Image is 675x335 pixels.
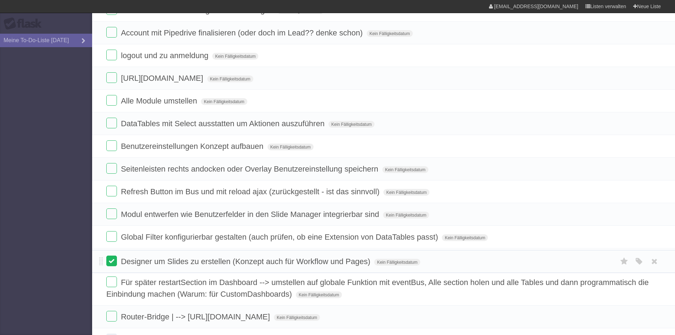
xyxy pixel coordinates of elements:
label: Erledigt [106,95,117,106]
font: Kein Fälligkeitsdatum [204,99,244,104]
label: Erledigt [106,277,117,287]
font: Kein Fälligkeitsdatum [385,167,426,172]
font: Kein Fälligkeitsdatum [277,315,317,320]
label: Erledigt [106,186,117,196]
font: Kein Fälligkeitsdatum [331,122,372,127]
label: Erledigt [106,231,117,242]
label: Erledigt [106,72,117,83]
font: Neue Liste [637,4,661,9]
font: Alle Module umstellen [121,96,197,105]
font: [URL][DOMAIN_NAME] [121,74,203,83]
label: Erledigt [106,208,117,219]
label: Erledigt [106,140,117,151]
label: Erledigt [106,163,117,174]
label: Erledigt [106,256,117,266]
font: Benutzereinstellungen Konzept aufbauen [121,142,263,151]
label: Erledigt [106,50,117,60]
font: Kein Fälligkeitsdatum [215,54,255,59]
font: Seitenleisten rechts andocken oder Overlay Benutzereinstellung speichern [121,164,378,173]
font: Global Filter konfigurierbar gestalten (auch prüfen, ob eine Extension von DataTables passt) [121,233,438,241]
font: Kein Fälligkeitsdatum [270,145,311,150]
font: Kein Fälligkeitsdatum [445,235,485,240]
font: Kein Fälligkeitsdatum [386,213,426,218]
font: Für später restartSection im Dashboard --> umstellen auf globale Funktion mit eventBus, Alle sect... [106,278,649,298]
font: Listen verwalten [590,4,626,9]
label: Erledigt [106,27,117,38]
font: Account mit Pipedrive finalisieren (oder doch im Lead?? denke schon) [121,28,362,37]
font: DataTables mit Select ausstatten um Aktionen auszuführen [121,119,325,128]
font: Kein Fälligkeitsdatum [386,190,427,195]
font: logout und zu anmeldung [121,51,208,60]
label: Sternaufgabe [618,256,631,267]
font: Meine To-Do-Liste [DATE] [4,37,69,43]
font: Refresh Button im Bus und mit reload ajax (zurückgestellt - ist das sinnvoll) [121,187,379,196]
font: Kein Fälligkeitsdatum [280,9,321,13]
font: Designer um Slides zu erstellen (Konzept auch für Workflow und Pages) [121,257,370,266]
label: Erledigt [106,118,117,128]
font: Kein Fälligkeitsdatum [377,260,417,265]
font: Modul entwerfen wie Benutzerfelder in den Slide Manager integrierbar sind [121,210,379,219]
label: Erledigt [106,311,117,322]
font: Kein Fälligkeitsdatum [210,77,251,82]
font: [EMAIL_ADDRESS][DOMAIN_NAME] [494,4,578,9]
font: Kein Fälligkeitsdatum [370,31,410,36]
font: Kein Fälligkeitsdatum [299,292,339,297]
font: Router-Bridge | --> [URL][DOMAIN_NAME] [121,312,270,321]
